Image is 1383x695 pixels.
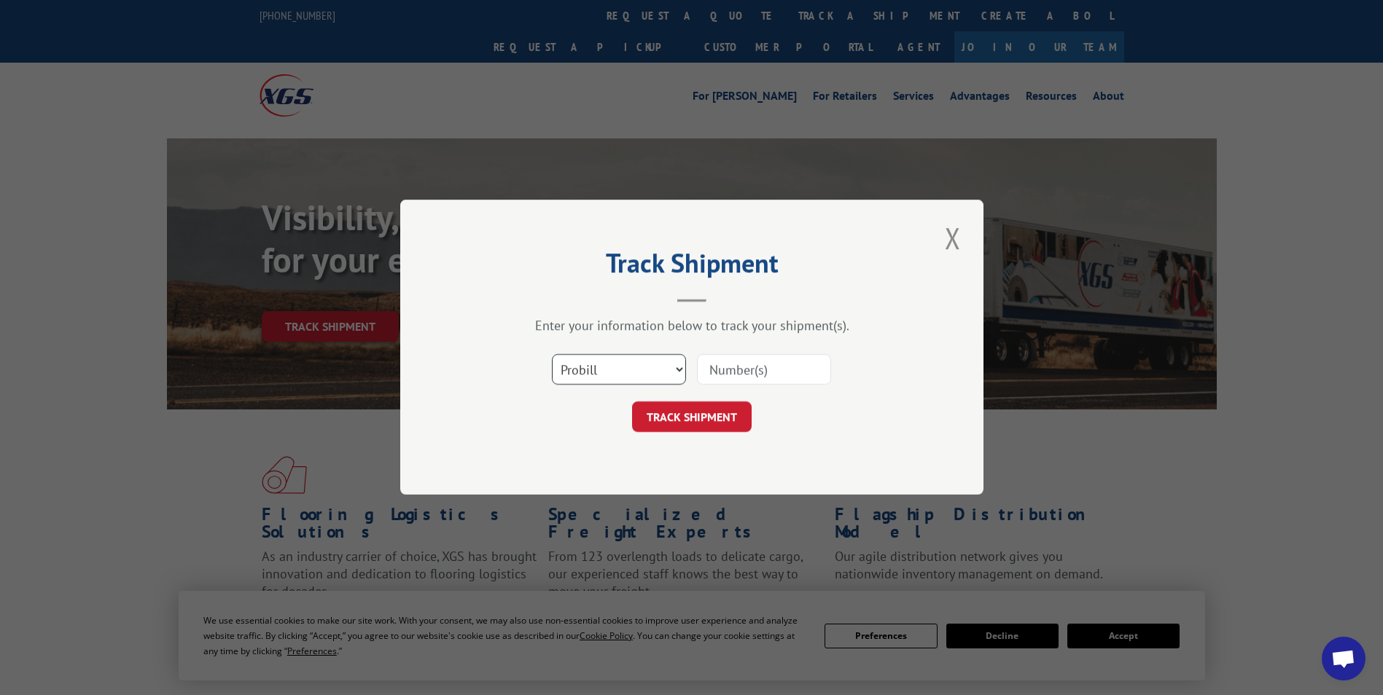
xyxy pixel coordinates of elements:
button: Close modal [940,218,965,258]
h2: Track Shipment [473,253,911,280]
div: Enter your information below to track your shipment(s). [473,318,911,334]
button: TRACK SHIPMENT [632,402,752,433]
a: Open chat [1322,637,1366,680]
input: Number(s) [697,355,831,385]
